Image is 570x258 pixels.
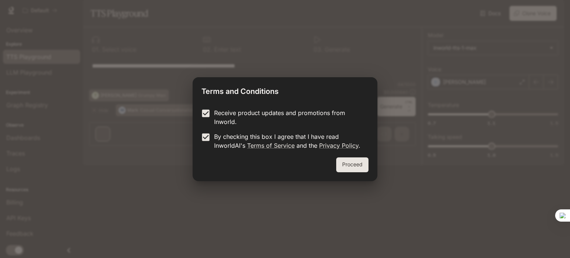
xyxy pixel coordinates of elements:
p: Receive product updates and promotions from Inworld. [214,108,363,126]
button: Proceed [336,157,368,172]
a: Terms of Service [247,142,295,149]
a: Privacy Policy [319,142,358,149]
h2: Terms and Conditions [193,77,377,102]
p: By checking this box I agree that I have read InworldAI's and the . [214,132,363,150]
